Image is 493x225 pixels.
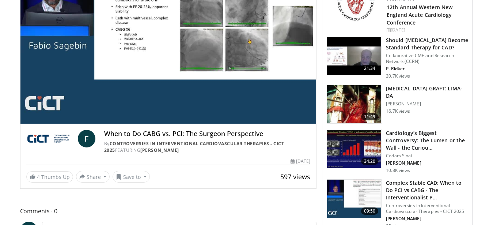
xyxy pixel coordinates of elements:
[76,171,110,183] button: Share
[327,180,381,218] img: 82c57d68-c47c-48c9-9839-2413b7dd3155.150x105_q85_crop-smart_upscale.jpg
[386,179,468,201] h3: Complex Stable CAD: When to Do PCI vs CABG - The Interventionalist P…
[26,171,73,183] a: 4 Thumbs Up
[387,4,452,26] a: 12th Annual Western New England Acute Cardiology Conference
[386,66,468,72] p: P. Ridker
[104,140,310,154] div: By FEATURING
[327,130,468,173] a: 34:20 Cardiology’s Biggest Controversy: The Lumen or the Wall - the Curiou… Cedars Sinai [PERSON_...
[386,160,468,166] p: [PERSON_NAME]
[291,158,310,165] div: [DATE]
[386,216,468,222] p: [PERSON_NAME]
[113,171,150,183] button: Save to
[78,130,95,147] a: F
[386,168,410,173] p: 10.8K views
[386,203,468,214] p: Controversies in Interventional Cardiovascular Therapies - CICT 2025
[386,53,468,64] p: Collaborative CME and Research Network (CCRN)
[361,207,379,215] span: 09:50
[327,130,381,168] img: d453240d-5894-4336-be61-abca2891f366.150x105_q85_crop-smart_upscale.jpg
[327,37,381,75] img: eb63832d-2f75-457d-8c1a-bbdc90eb409c.150x105_q85_crop-smart_upscale.jpg
[26,130,75,147] img: Controversies in Interventional Cardiovascular Therapies - CICT 2025
[361,65,379,72] span: 21:34
[361,158,379,165] span: 34:20
[37,173,40,180] span: 4
[361,113,379,120] span: 11:49
[386,73,410,79] p: 20.7K views
[327,85,381,123] img: feAgcbrvkPN5ynqH4xMDoxOjA4MTsiGN.150x105_q85_crop-smart_upscale.jpg
[386,37,468,51] h3: Should [MEDICAL_DATA] Become Standard Therapy for CAD?
[386,153,468,159] p: Cedars Sinai
[327,37,468,79] a: 21:34 Should [MEDICAL_DATA] Become Standard Therapy for CAD? Collaborative CME and Research Netwo...
[386,101,468,107] p: [PERSON_NAME]
[386,108,410,114] p: 16.7K views
[386,130,468,151] h3: Cardiology’s Biggest Controversy: The Lumen or the Wall - the Curiou…
[280,172,310,181] span: 597 views
[387,27,467,33] div: [DATE]
[20,206,317,216] span: Comments 0
[104,140,284,153] a: Controversies in Interventional Cardiovascular Therapies - CICT 2025
[140,147,179,153] a: [PERSON_NAME]
[386,85,468,100] h3: [MEDICAL_DATA] GRAFT: LIMA-DA
[327,85,468,124] a: 11:49 [MEDICAL_DATA] GRAFT: LIMA-DA [PERSON_NAME] 16.7K views
[104,130,310,138] h4: When to Do CABG vs. PCI: The Surgeon Perspective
